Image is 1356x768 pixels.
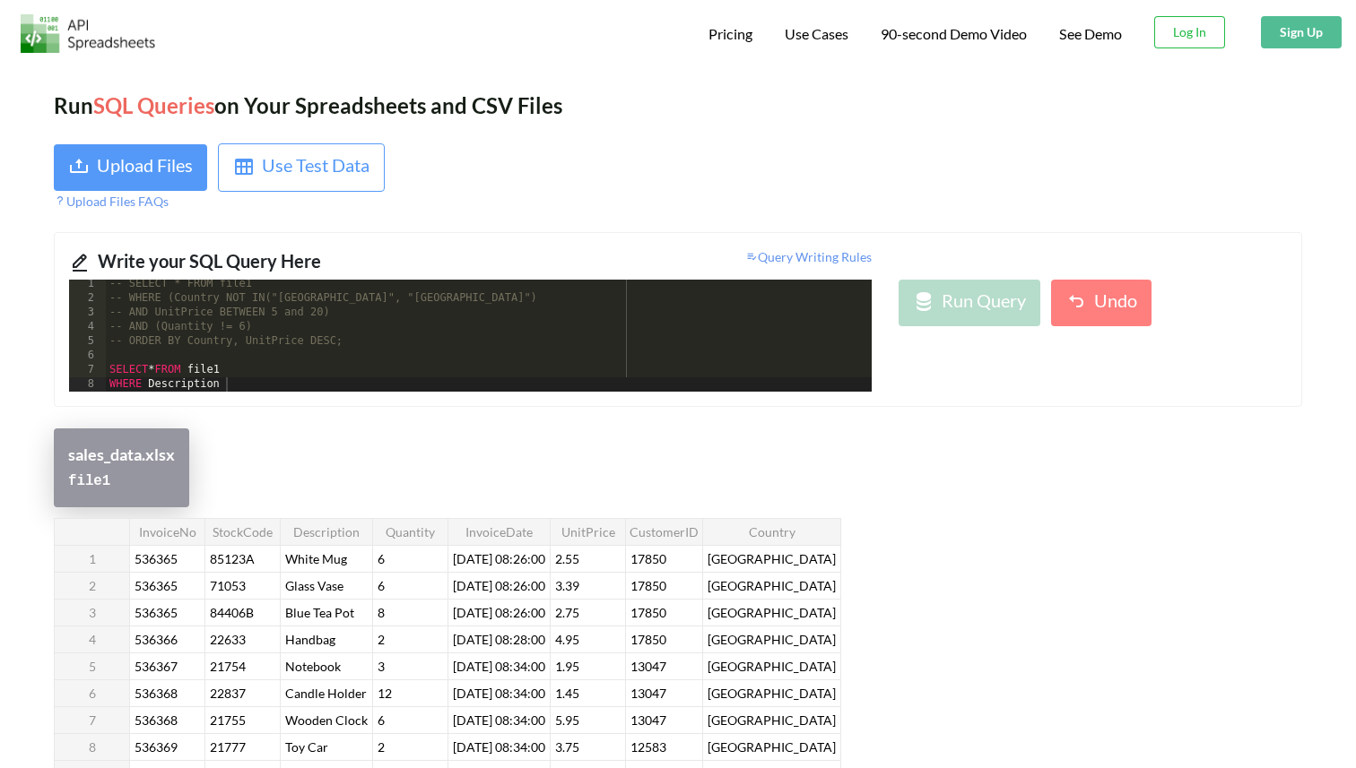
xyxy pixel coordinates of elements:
[282,628,339,651] span: Handbag
[218,143,385,192] button: Use Test Data
[206,655,249,677] span: 21754
[55,572,130,599] th: 2
[68,443,175,467] div: sales_data.xlsx
[449,574,549,597] span: [DATE] 08:26:00
[449,548,549,570] span: [DATE] 08:26:00
[374,655,388,677] span: 3
[374,682,395,704] span: 12
[704,709,839,731] span: [GEOGRAPHIC_DATA]
[627,574,670,597] span: 17850
[69,306,106,320] div: 3
[704,548,839,570] span: [GEOGRAPHIC_DATA]
[205,518,281,545] th: StockCode
[55,652,130,679] th: 5
[54,144,207,191] button: Upload Files
[704,574,839,597] span: [GEOGRAPHIC_DATA]
[54,90,1302,122] div: Run on Your Spreadsheets and CSV Files
[627,736,670,758] span: 12583
[131,682,181,704] span: 536368
[449,736,549,758] span: [DATE] 08:34:00
[131,628,181,651] span: 536366
[55,626,130,652] th: 4
[374,709,388,731] span: 6
[627,601,670,624] span: 17850
[449,655,549,677] span: [DATE] 08:34:00
[54,194,169,209] span: Upload Files FAQs
[627,548,670,570] span: 17850
[552,655,583,677] span: 1.95
[131,709,181,731] span: 536368
[552,682,583,704] span: 1.45
[282,655,344,677] span: Notebook
[374,548,388,570] span: 6
[206,709,249,731] span: 21755
[131,574,181,597] span: 536365
[282,574,347,597] span: Glass Vase
[131,548,181,570] span: 536365
[282,682,370,704] span: Candle Holder
[627,709,670,731] span: 13047
[281,518,373,545] th: Description
[627,628,670,651] span: 17850
[21,14,155,53] img: Logo.png
[374,628,388,651] span: 2
[704,628,839,651] span: [GEOGRAPHIC_DATA]
[448,518,551,545] th: InvoiceDate
[69,334,106,349] div: 5
[131,655,181,677] span: 536367
[703,518,841,545] th: Country
[551,518,626,545] th: UnitPrice
[130,518,205,545] th: InvoiceNo
[262,151,369,184] div: Use Test Data
[282,601,358,624] span: Blue Tea Pot
[206,682,249,704] span: 22837
[282,548,351,570] span: White Mug
[98,247,457,280] div: Write your SQL Query Here
[1094,287,1137,319] div: Undo
[1261,16,1342,48] button: Sign Up
[97,151,193,184] div: Upload Files
[552,601,583,624] span: 2.75
[374,574,388,597] span: 6
[899,280,1040,326] button: Run Query
[552,628,583,651] span: 4.95
[704,736,839,758] span: [GEOGRAPHIC_DATA]
[881,27,1027,41] span: 90-second Demo Video
[552,736,583,758] span: 3.75
[708,25,752,42] span: Pricing
[206,628,249,651] span: 22633
[627,655,670,677] span: 13047
[552,574,583,597] span: 3.39
[69,363,106,377] div: 7
[704,655,839,677] span: [GEOGRAPHIC_DATA]
[374,736,388,758] span: 2
[1059,25,1122,44] a: See Demo
[785,25,848,42] span: Use Cases
[745,249,872,264] span: Query Writing Rules
[55,545,130,572] th: 1
[627,682,670,704] span: 13047
[704,601,839,624] span: [GEOGRAPHIC_DATA]
[449,709,549,731] span: [DATE] 08:34:00
[131,736,181,758] span: 536369
[55,733,130,760] th: 8
[69,320,106,334] div: 4
[93,92,214,118] span: SQL Queries
[552,548,583,570] span: 2.55
[282,709,371,731] span: Wooden Clock
[1154,16,1225,48] button: Log In
[626,518,703,545] th: CustomerID
[69,349,106,363] div: 6
[552,709,583,731] span: 5.95
[69,277,106,291] div: 1
[55,599,130,626] th: 3
[449,601,549,624] span: [DATE] 08:26:00
[206,574,249,597] span: 71053
[373,518,448,545] th: Quantity
[55,679,130,706] th: 6
[942,287,1026,319] div: Run Query
[704,682,839,704] span: [GEOGRAPHIC_DATA]
[69,291,106,306] div: 2
[55,706,130,733] th: 7
[449,628,549,651] span: [DATE] 08:28:00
